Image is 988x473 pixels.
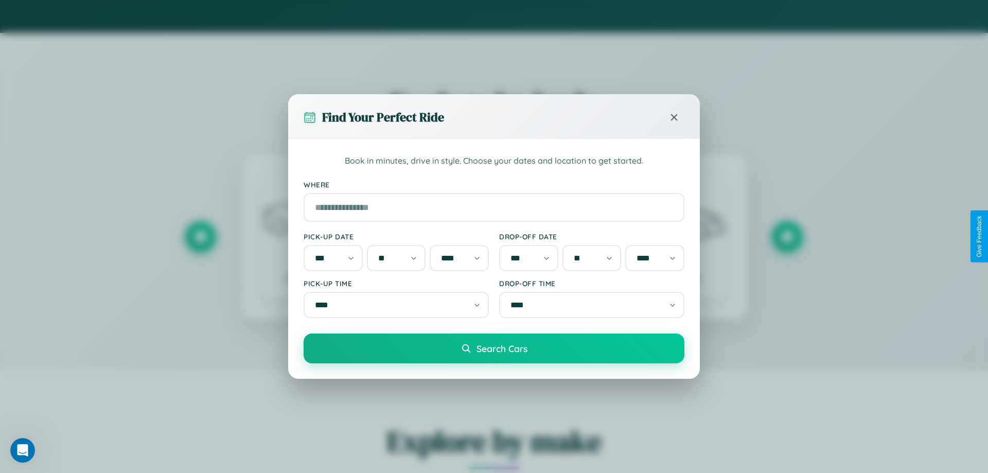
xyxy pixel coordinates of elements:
[304,180,684,189] label: Where
[499,279,684,288] label: Drop-off Time
[304,154,684,168] p: Book in minutes, drive in style. Choose your dates and location to get started.
[499,232,684,241] label: Drop-off Date
[477,343,527,354] span: Search Cars
[304,334,684,363] button: Search Cars
[304,232,489,241] label: Pick-up Date
[322,109,444,126] h3: Find Your Perfect Ride
[304,279,489,288] label: Pick-up Time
